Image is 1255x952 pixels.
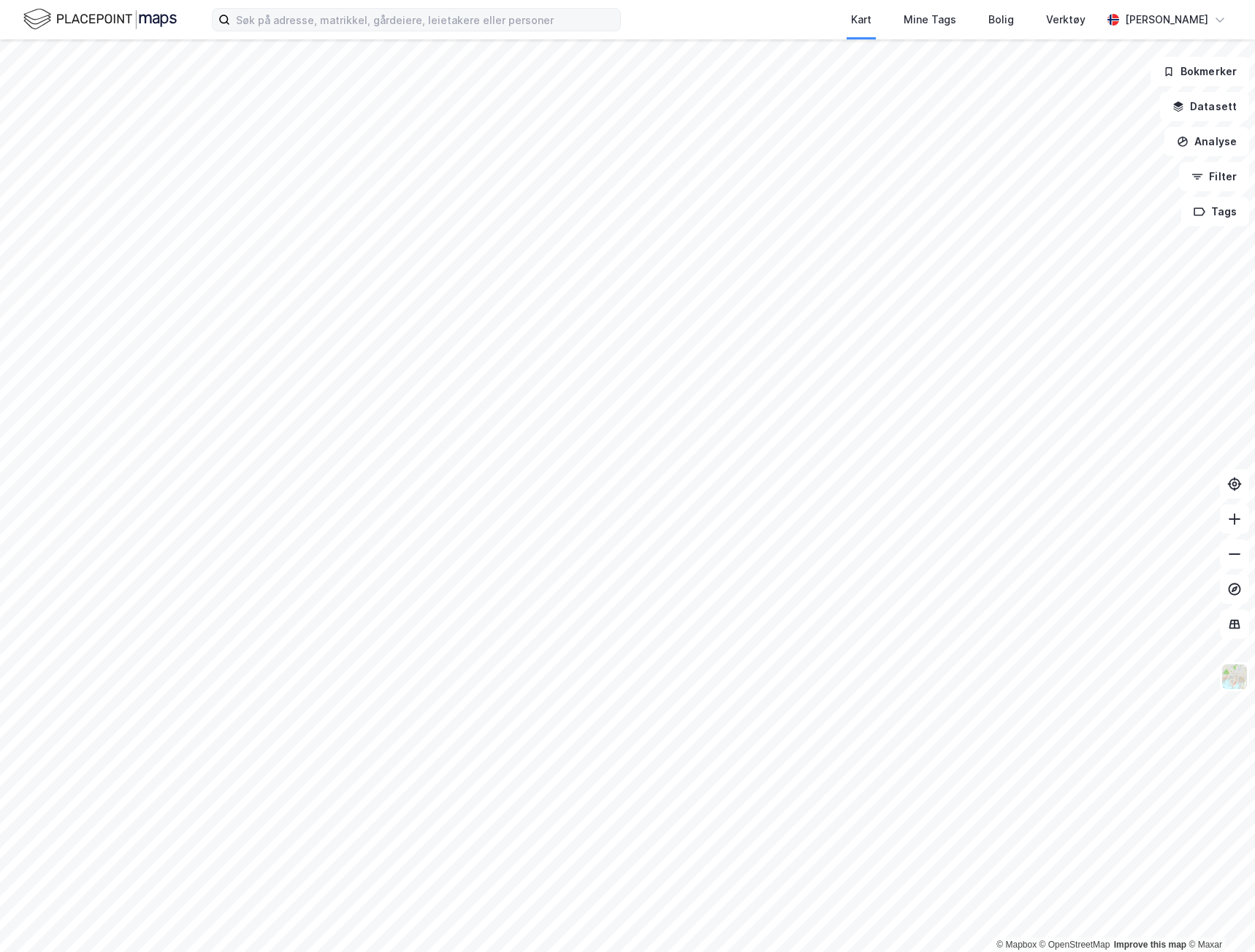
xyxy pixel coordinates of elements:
[904,11,956,28] div: Mine Tags
[851,11,871,28] div: Kart
[1046,11,1086,28] div: Verktøy
[23,7,177,32] img: logo.f888ab2527a4732fd821a326f86c7f29.svg
[1125,11,1208,28] div: [PERSON_NAME]
[1182,882,1255,952] div: Kontrollprogram for chat
[988,11,1014,28] div: Bolig
[1182,882,1255,952] iframe: Chat Widget
[230,9,620,31] input: Søk på adresse, matrikkel, gårdeiere, leietakere eller personer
